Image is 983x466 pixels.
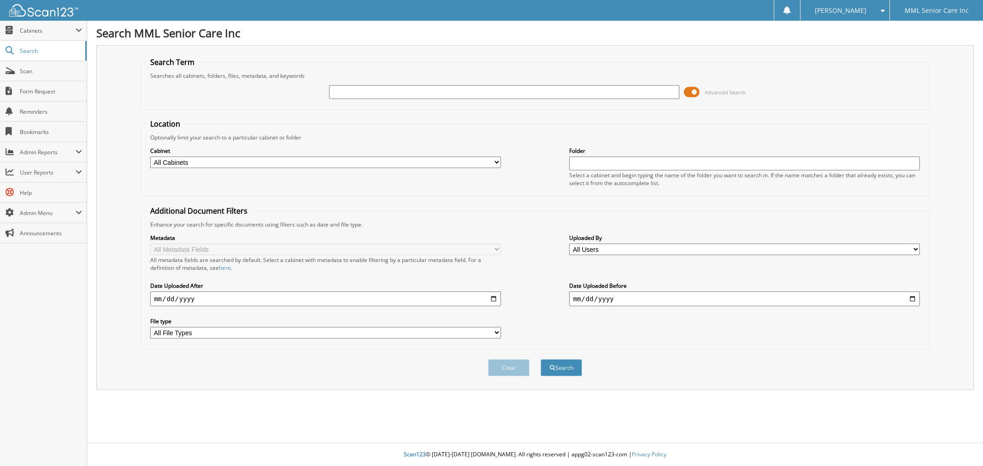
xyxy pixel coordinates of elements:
span: Admin Reports [20,148,76,156]
span: Announcements [20,229,82,237]
span: Scan123 [404,450,426,458]
span: MML Senior Care Inc [905,8,969,13]
label: Date Uploaded After [150,282,500,290]
label: Folder [569,147,919,155]
span: Scan [20,67,82,75]
span: User Reports [20,169,76,176]
input: start [150,291,500,306]
span: Cabinets [20,27,76,35]
legend: Location [146,119,185,129]
div: Searches all cabinets, folders, files, metadata, and keywords [146,72,924,80]
button: Clear [488,359,530,376]
label: Date Uploaded Before [569,282,919,290]
input: end [569,291,919,306]
span: Admin Menu [20,209,76,217]
label: Cabinet [150,147,500,155]
legend: Search Term [146,57,199,67]
span: [PERSON_NAME] [815,8,866,13]
div: Select a cabinet and begin typing the name of the folder you want to search in. If the name match... [569,171,919,187]
span: Bookmarks [20,128,82,136]
div: © [DATE]-[DATE] [DOMAIN_NAME]. All rights reserved | appg02-scan123-com | [87,443,983,466]
span: Help [20,189,82,197]
img: scan123-logo-white.svg [9,4,78,17]
div: Enhance your search for specific documents using filters such as date and file type. [146,221,924,228]
h1: Search MML Senior Care Inc [96,25,974,41]
label: Uploaded By [569,234,919,242]
span: Reminders [20,108,82,116]
legend: Additional Document Filters [146,206,252,216]
div: All metadata fields are searched by default. Select a cabinet with metadata to enable filtering b... [150,256,500,272]
span: Search [20,47,81,55]
button: Search [541,359,582,376]
label: Metadata [150,234,500,242]
a: Privacy Policy [632,450,666,458]
span: Form Request [20,87,82,95]
label: File type [150,317,500,325]
span: Advanced Search [705,89,746,96]
a: here [219,264,231,272]
div: Optionally limit your search to a particular cabinet or folder [146,134,924,141]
